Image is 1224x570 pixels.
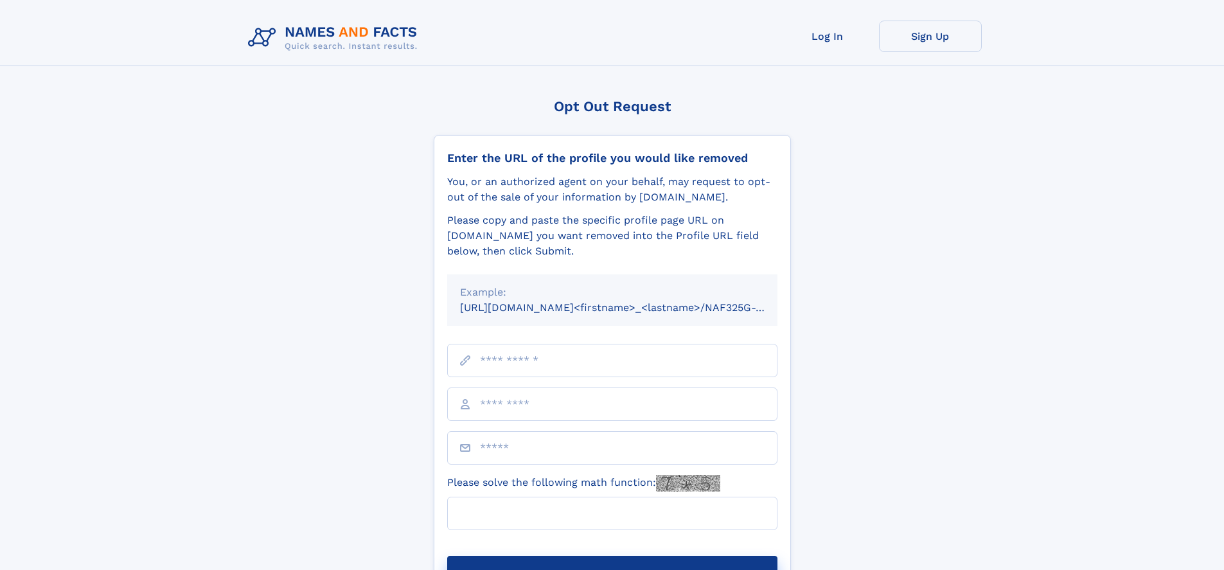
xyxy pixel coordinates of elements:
[460,301,802,314] small: [URL][DOMAIN_NAME]<firstname>_<lastname>/NAF325G-xxxxxxxx
[447,151,777,165] div: Enter the URL of the profile you would like removed
[447,174,777,205] div: You, or an authorized agent on your behalf, may request to opt-out of the sale of your informatio...
[460,285,765,300] div: Example:
[879,21,982,52] a: Sign Up
[776,21,879,52] a: Log In
[447,213,777,259] div: Please copy and paste the specific profile page URL on [DOMAIN_NAME] you want removed into the Pr...
[434,98,791,114] div: Opt Out Request
[243,21,428,55] img: Logo Names and Facts
[447,475,720,492] label: Please solve the following math function:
